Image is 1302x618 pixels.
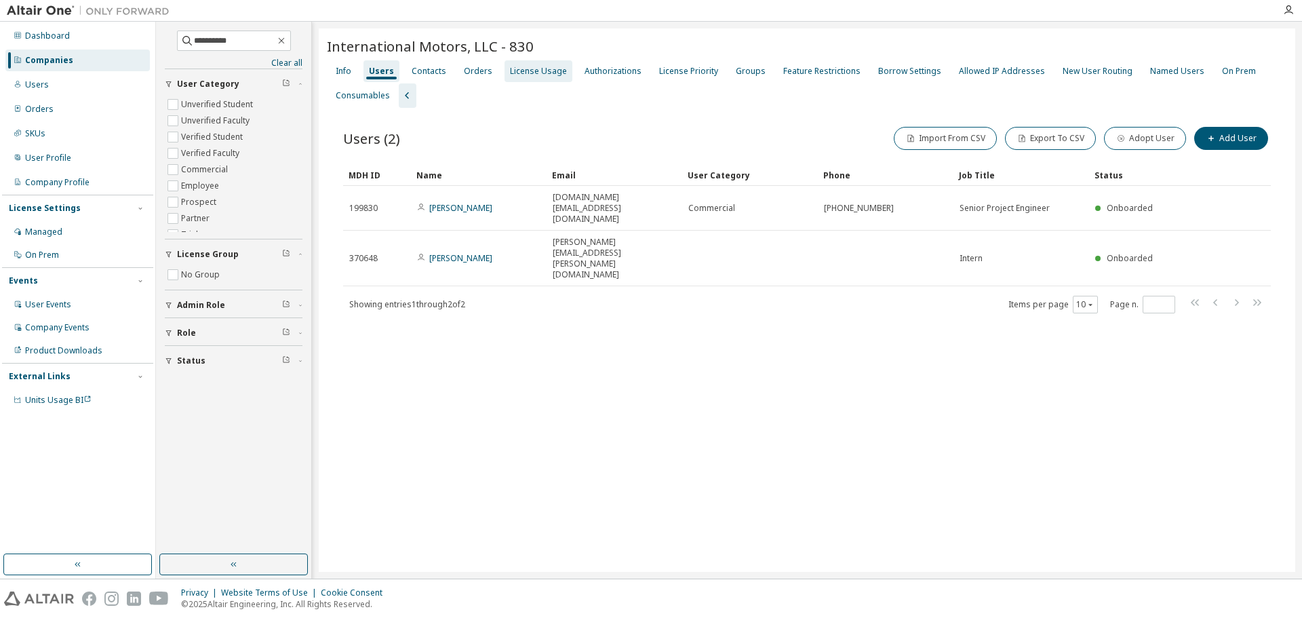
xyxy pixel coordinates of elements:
[181,194,219,210] label: Prospect
[181,267,222,283] label: No Group
[181,227,201,243] label: Trial
[349,298,465,310] span: Showing entries 1 through 2 of 2
[7,4,176,18] img: Altair One
[416,164,541,186] div: Name
[181,145,242,161] label: Verified Faculty
[25,250,59,260] div: On Prem
[349,253,378,264] span: 370648
[25,79,49,90] div: Users
[1222,66,1256,77] div: On Prem
[177,355,205,366] span: Status
[736,66,766,77] div: Groups
[181,178,222,194] label: Employee
[25,299,71,310] div: User Events
[25,345,102,356] div: Product Downloads
[1063,66,1132,77] div: New User Routing
[282,355,290,366] span: Clear filter
[464,66,492,77] div: Orders
[282,300,290,311] span: Clear filter
[177,300,225,311] span: Admin Role
[510,66,567,77] div: License Usage
[181,161,231,178] label: Commercial
[336,66,351,77] div: Info
[343,129,400,148] span: Users (2)
[1110,296,1175,313] span: Page n.
[25,55,73,66] div: Companies
[959,164,1084,186] div: Job Title
[585,66,642,77] div: Authorizations
[688,203,735,214] span: Commercial
[1005,127,1096,150] button: Export To CSV
[181,598,391,610] p: © 2025 Altair Engineering, Inc. All Rights Reserved.
[553,237,676,280] span: [PERSON_NAME][EMAIL_ADDRESS][PERSON_NAME][DOMAIN_NAME]
[369,66,394,77] div: Users
[552,164,677,186] div: Email
[25,394,92,406] span: Units Usage BI
[878,66,941,77] div: Borrow Settings
[177,328,196,339] span: Role
[823,164,948,186] div: Phone
[1094,164,1189,186] div: Status
[221,587,321,598] div: Website Terms of Use
[104,592,119,606] img: instagram.svg
[181,587,221,598] div: Privacy
[429,202,492,214] a: [PERSON_NAME]
[960,203,1050,214] span: Senior Project Engineer
[349,203,378,214] span: 199830
[25,177,90,188] div: Company Profile
[824,203,894,214] span: [PHONE_NUMBER]
[412,66,446,77] div: Contacts
[25,31,70,41] div: Dashboard
[181,96,256,113] label: Unverified Student
[25,128,45,139] div: SKUs
[1150,66,1204,77] div: Named Users
[25,227,62,237] div: Managed
[783,66,861,77] div: Feature Restrictions
[960,253,983,264] span: Intern
[181,129,245,145] label: Verified Student
[25,104,54,115] div: Orders
[1107,252,1153,264] span: Onboarded
[25,153,71,163] div: User Profile
[181,113,252,129] label: Unverified Faculty
[894,127,997,150] button: Import From CSV
[9,371,71,382] div: External Links
[349,164,406,186] div: MDH ID
[165,346,302,376] button: Status
[659,66,718,77] div: License Priority
[181,210,212,227] label: Partner
[327,37,534,56] span: International Motors, LLC - 830
[1076,299,1094,310] button: 10
[1104,127,1186,150] button: Adopt User
[336,90,390,101] div: Consumables
[321,587,391,598] div: Cookie Consent
[9,275,38,286] div: Events
[1107,202,1153,214] span: Onboarded
[165,239,302,269] button: License Group
[4,592,74,606] img: altair_logo.svg
[149,592,169,606] img: youtube.svg
[82,592,96,606] img: facebook.svg
[127,592,141,606] img: linkedin.svg
[9,203,81,214] div: License Settings
[25,322,90,333] div: Company Events
[688,164,812,186] div: User Category
[177,79,239,90] span: User Category
[1194,127,1268,150] button: Add User
[165,318,302,348] button: Role
[553,192,676,225] span: [DOMAIN_NAME][EMAIL_ADDRESS][DOMAIN_NAME]
[165,69,302,99] button: User Category
[282,328,290,339] span: Clear filter
[282,249,290,260] span: Clear filter
[165,58,302,69] a: Clear all
[165,290,302,320] button: Admin Role
[429,252,492,264] a: [PERSON_NAME]
[282,79,290,90] span: Clear filter
[1008,296,1098,313] span: Items per page
[177,249,239,260] span: License Group
[959,66,1045,77] div: Allowed IP Addresses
